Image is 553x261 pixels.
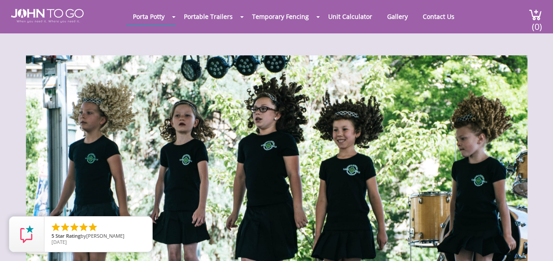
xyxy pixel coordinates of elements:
li:  [88,222,98,232]
button: Live Chat [518,226,553,261]
li:  [60,222,70,232]
a: Unit Calculator [322,8,379,25]
span: 5 [51,232,54,239]
img: Review Rating [18,225,36,243]
a: Gallery [381,8,414,25]
span: (0) [532,14,542,33]
img: cart a [529,9,542,21]
li:  [78,222,89,232]
span: [DATE] [51,239,67,245]
span: [PERSON_NAME] [86,232,125,239]
a: Portable Trailers [177,8,239,25]
li:  [69,222,80,232]
a: Porta Potty [126,8,171,25]
a: Temporary Fencing [245,8,315,25]
img: JOHN to go [11,9,84,23]
span: by [51,233,145,239]
li:  [51,222,61,232]
span: Star Rating [55,232,81,239]
a: Contact Us [416,8,461,25]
